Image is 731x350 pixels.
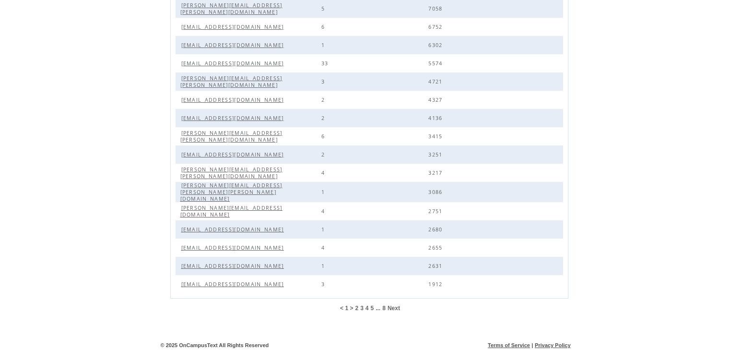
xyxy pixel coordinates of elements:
[365,305,369,312] a: 4
[180,1,283,15] a: [PERSON_NAME][EMAIL_ADDRESS][PERSON_NAME][DOMAIN_NAME]
[488,342,530,348] a: Terms of Service
[181,24,286,30] span: [EMAIL_ADDRESS][DOMAIN_NAME]
[321,169,327,176] span: 4
[428,5,445,12] span: 7058
[321,151,327,158] span: 2
[321,97,327,103] span: 2
[180,166,283,179] a: [PERSON_NAME][EMAIL_ADDRESS][PERSON_NAME][DOMAIN_NAME]
[428,189,445,195] span: 3086
[181,244,286,251] span: [EMAIL_ADDRESS][DOMAIN_NAME]
[428,208,445,215] span: 2751
[180,280,287,287] a: [EMAIL_ADDRESS][DOMAIN_NAME]
[428,169,445,176] span: 3217
[428,115,445,121] span: 4136
[180,23,287,30] a: [EMAIL_ADDRESS][DOMAIN_NAME]
[428,151,445,158] span: 3251
[321,244,327,251] span: 4
[321,281,327,288] span: 3
[181,263,286,269] span: [EMAIL_ADDRESS][DOMAIN_NAME]
[321,263,327,269] span: 1
[428,60,445,67] span: 5574
[360,305,364,312] a: 3
[340,305,353,312] span: < 1 >
[321,189,327,195] span: 1
[321,5,327,12] span: 5
[180,226,287,232] a: [EMAIL_ADDRESS][DOMAIN_NAME]
[355,305,358,312] a: 2
[180,2,283,15] span: [PERSON_NAME][EMAIL_ADDRESS][PERSON_NAME][DOMAIN_NAME]
[428,42,445,48] span: 6302
[428,133,445,140] span: 3415
[181,42,286,48] span: [EMAIL_ADDRESS][DOMAIN_NAME]
[180,130,283,143] span: [PERSON_NAME][EMAIL_ADDRESS][PERSON_NAME][DOMAIN_NAME]
[376,305,380,312] span: ...
[181,60,286,67] span: [EMAIL_ADDRESS][DOMAIN_NAME]
[388,305,400,312] a: Next
[428,263,445,269] span: 2631
[321,226,327,233] span: 1
[321,60,331,67] span: 33
[428,226,445,233] span: 2680
[321,42,327,48] span: 1
[428,281,445,288] span: 1912
[180,182,283,202] span: [PERSON_NAME][EMAIL_ADDRESS][PERSON_NAME][PERSON_NAME][DOMAIN_NAME]
[181,115,286,121] span: [EMAIL_ADDRESS][DOMAIN_NAME]
[181,151,286,158] span: [EMAIL_ADDRESS][DOMAIN_NAME]
[181,226,286,233] span: [EMAIL_ADDRESS][DOMAIN_NAME]
[531,342,533,348] span: |
[371,305,374,312] a: 5
[321,115,327,121] span: 2
[428,244,445,251] span: 2655
[161,342,269,348] span: © 2025 OnCampusText All Rights Reserved
[180,204,283,217] a: [PERSON_NAME][EMAIL_ADDRESS][DOMAIN_NAME]
[180,205,283,218] span: [PERSON_NAME][EMAIL_ADDRESS][DOMAIN_NAME]
[180,151,287,157] a: [EMAIL_ADDRESS][DOMAIN_NAME]
[428,78,445,85] span: 4721
[180,75,283,88] span: [PERSON_NAME][EMAIL_ADDRESS][PERSON_NAME][DOMAIN_NAME]
[180,244,287,251] a: [EMAIL_ADDRESS][DOMAIN_NAME]
[180,114,287,121] a: [EMAIL_ADDRESS][DOMAIN_NAME]
[321,78,327,85] span: 3
[428,97,445,103] span: 4327
[181,281,286,288] span: [EMAIL_ADDRESS][DOMAIN_NAME]
[180,181,283,202] a: [PERSON_NAME][EMAIL_ADDRESS][PERSON_NAME][PERSON_NAME][DOMAIN_NAME]
[180,60,287,66] a: [EMAIL_ADDRESS][DOMAIN_NAME]
[180,74,283,88] a: [PERSON_NAME][EMAIL_ADDRESS][PERSON_NAME][DOMAIN_NAME]
[321,24,327,30] span: 6
[180,262,287,269] a: [EMAIL_ADDRESS][DOMAIN_NAME]
[382,305,386,312] a: 8
[180,41,287,48] a: [EMAIL_ADDRESS][DOMAIN_NAME]
[321,133,327,140] span: 6
[321,208,327,215] span: 4
[535,342,571,348] a: Privacy Policy
[428,24,445,30] span: 6752
[180,96,287,103] a: [EMAIL_ADDRESS][DOMAIN_NAME]
[180,129,283,143] a: [PERSON_NAME][EMAIL_ADDRESS][PERSON_NAME][DOMAIN_NAME]
[181,97,286,103] span: [EMAIL_ADDRESS][DOMAIN_NAME]
[180,166,283,180] span: [PERSON_NAME][EMAIL_ADDRESS][PERSON_NAME][DOMAIN_NAME]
